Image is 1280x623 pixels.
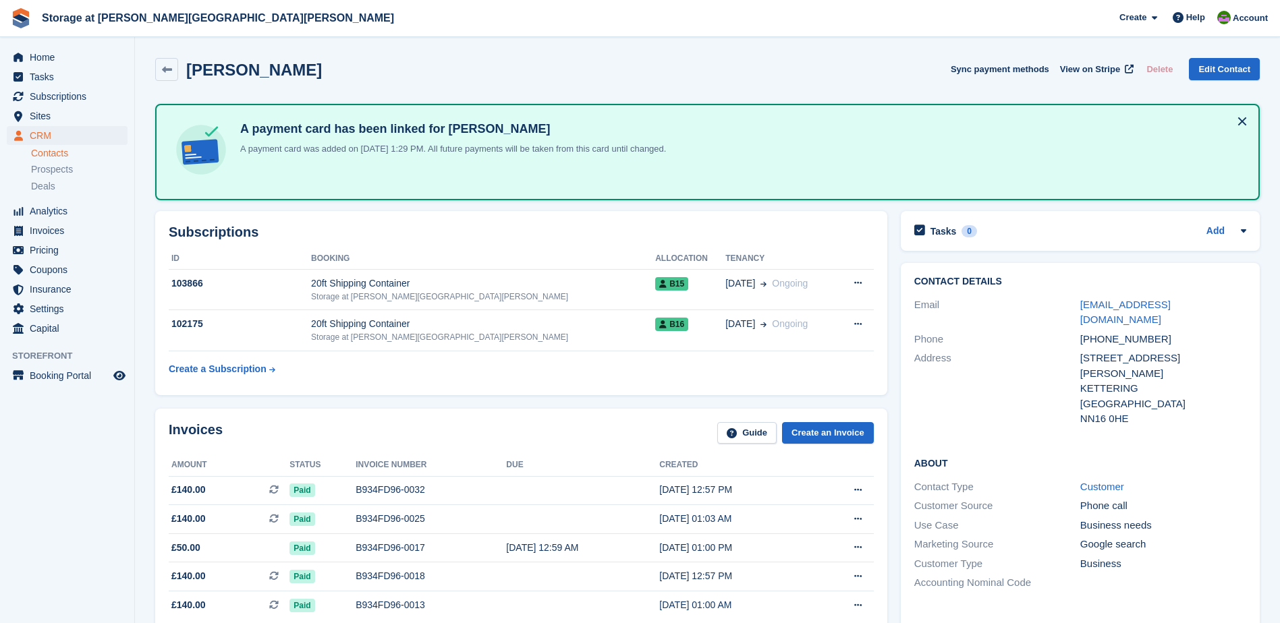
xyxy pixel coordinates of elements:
[1119,11,1146,24] span: Create
[7,126,128,145] a: menu
[30,280,111,299] span: Insurance
[1233,11,1268,25] span: Account
[169,225,874,240] h2: Subscriptions
[1080,518,1246,533] div: Business needs
[1055,58,1136,80] a: View on Stripe
[311,331,655,343] div: Storage at [PERSON_NAME][GEOGRAPHIC_DATA][PERSON_NAME]
[7,319,128,338] a: menu
[7,67,128,86] a: menu
[7,202,128,220] a: menu
[12,349,134,363] span: Storefront
[311,317,655,331] div: 20ft Shipping Container
[506,541,659,555] div: [DATE] 12:59 AM
[1080,411,1246,427] div: NN16 0HE
[725,248,835,270] th: Tenancy
[235,121,666,137] h4: A payment card has been linked for [PERSON_NAME]
[356,569,506,583] div: B934FD96-0018
[171,512,206,526] span: £140.00
[914,297,1080,328] div: Email
[356,454,506,476] th: Invoice number
[289,454,356,476] th: Status
[772,318,808,329] span: Ongoing
[7,107,128,125] a: menu
[914,456,1246,469] h2: About
[914,575,1080,591] div: Accounting Nominal Code
[169,357,275,382] a: Create a Subscription
[1080,481,1124,492] a: Customer
[289,541,314,555] span: Paid
[659,512,814,526] div: [DATE] 01:03 AM
[235,142,666,156] p: A payment card was added on [DATE] 1:29 PM. All future payments will be taken from this card unti...
[7,221,128,240] a: menu
[31,180,55,193] span: Deals
[30,126,111,145] span: CRM
[31,179,128,194] a: Deals
[1080,556,1246,572] div: Business
[655,248,725,270] th: Allocation
[962,225,977,237] div: 0
[659,541,814,555] div: [DATE] 01:00 PM
[289,483,314,497] span: Paid
[356,483,506,497] div: B934FD96-0032
[30,107,111,125] span: Sites
[782,422,874,444] a: Create an Invoice
[655,277,688,291] span: B15
[30,299,111,318] span: Settings
[169,276,311,291] div: 103866
[1141,58,1178,80] button: Delete
[311,276,655,291] div: 20ft Shipping Container
[655,318,688,331] span: B16
[30,202,111,220] span: Analytics
[311,248,655,270] th: Booking
[356,512,506,526] div: B934FD96-0025
[171,569,206,583] span: £140.00
[7,241,128,260] a: menu
[169,454,289,476] th: Amount
[1080,299,1171,326] a: [EMAIL_ADDRESS][DOMAIN_NAME]
[31,162,128,177] a: Prospects
[111,367,128,384] a: Preview store
[30,241,111,260] span: Pricing
[7,260,128,279] a: menu
[1189,58,1260,80] a: Edit Contact
[36,7,399,29] a: Storage at [PERSON_NAME][GEOGRAPHIC_DATA][PERSON_NAME]
[1080,537,1246,552] div: Google search
[30,366,111,385] span: Booking Portal
[1080,396,1246,412] div: [GEOGRAPHIC_DATA]
[914,556,1080,572] div: Customer Type
[171,541,200,555] span: £50.00
[1080,332,1246,347] div: [PHONE_NUMBER]
[659,454,814,476] th: Created
[356,541,506,555] div: B934FD96-0017
[659,483,814,497] div: [DATE] 12:57 PM
[1206,224,1225,239] a: Add
[659,598,814,612] div: [DATE] 01:00 AM
[1217,11,1231,24] img: Mark Spendlove
[659,569,814,583] div: [DATE] 12:57 PM
[725,276,755,291] span: [DATE]
[186,61,322,79] h2: [PERSON_NAME]
[914,351,1080,427] div: Address
[772,278,808,289] span: Ongoing
[11,8,31,28] img: stora-icon-8386f47178a22dfd0bd8f6a31ec36ba5ce8667c1dd55bd0f319d3a0aa187defe.svg
[7,299,128,318] a: menu
[7,280,128,299] a: menu
[30,87,111,106] span: Subscriptions
[951,58,1049,80] button: Sync payment methods
[914,537,1080,552] div: Marketing Source
[30,48,111,67] span: Home
[914,479,1080,495] div: Contact Type
[1186,11,1205,24] span: Help
[169,248,311,270] th: ID
[914,518,1080,533] div: Use Case
[173,121,229,178] img: card-linked-ebf98d0992dc2aeb22e95c0e3c79077019eb2392cfd83c6a337811c24bc77127.svg
[289,570,314,583] span: Paid
[169,317,311,331] div: 102175
[31,147,128,160] a: Contacts
[30,67,111,86] span: Tasks
[506,454,659,476] th: Due
[289,512,314,526] span: Paid
[914,276,1246,287] h2: Contact Details
[169,362,267,376] div: Create a Subscription
[914,498,1080,514] div: Customer Source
